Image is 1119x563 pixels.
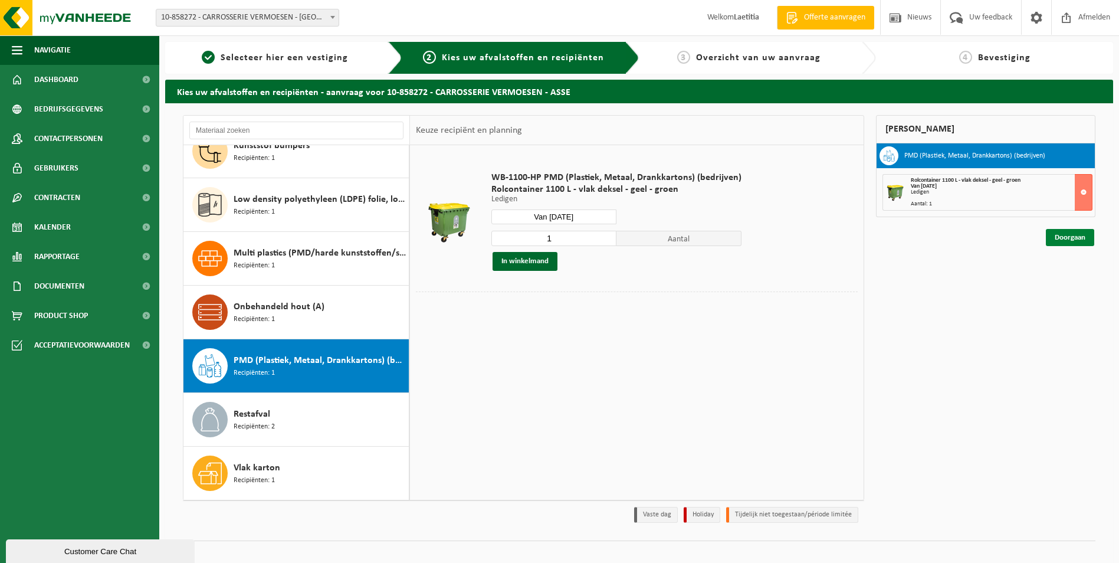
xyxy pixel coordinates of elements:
[234,475,275,486] span: Recipiënten: 1
[491,172,741,184] span: WB-1100-HP PMD (Plastiek, Metaal, Drankkartons) (bedrijven)
[234,300,324,314] span: Onbehandeld hout (A)
[34,124,103,153] span: Contactpersonen
[34,212,71,242] span: Kalender
[493,252,557,271] button: In winkelmand
[183,232,409,286] button: Multi plastics (PMD/harde kunststoffen/spanbanden/EPS/folie naturel/folie gemengd) Recipiënten: 1
[491,195,741,204] p: Ledigen
[684,507,720,523] li: Holiday
[801,12,868,24] span: Offerte aanvragen
[234,153,275,164] span: Recipiënten: 1
[165,80,1113,103] h2: Kies uw afvalstoffen en recipiënten - aanvraag voor 10-858272 - CARROSSERIE VERMOESEN - ASSE
[234,246,406,260] span: Multi plastics (PMD/harde kunststoffen/spanbanden/EPS/folie naturel/folie gemengd)
[183,447,409,500] button: Vlak karton Recipiënten: 1
[959,51,972,64] span: 4
[726,507,858,523] li: Tijdelijk niet toegestaan/période limitée
[183,125,409,178] button: Kunststof bumpers Recipiënten: 1
[777,6,874,30] a: Offerte aanvragen
[234,407,270,421] span: Restafval
[6,537,197,563] iframe: chat widget
[156,9,339,27] span: 10-858272 - CARROSSERIE VERMOESEN - ASSE
[183,178,409,232] button: Low density polyethyleen (LDPE) folie, los, naturel/gekleurd (80/20) Recipiënten: 1
[34,271,84,301] span: Documenten
[876,115,1095,143] div: [PERSON_NAME]
[156,9,339,26] span: 10-858272 - CARROSSERIE VERMOESEN - ASSE
[491,210,616,224] input: Selecteer datum
[634,507,678,523] li: Vaste dag
[234,260,275,271] span: Recipiënten: 1
[234,353,406,368] span: PMD (Plastiek, Metaal, Drankkartons) (bedrijven)
[34,183,80,212] span: Contracten
[202,51,215,64] span: 1
[1046,229,1094,246] a: Doorgaan
[904,146,1045,165] h3: PMD (Plastiek, Metaal, Drankkartons) (bedrijven)
[34,242,80,271] span: Rapportage
[911,183,937,189] strong: Van [DATE]
[234,461,280,475] span: Vlak karton
[911,177,1020,184] span: Rolcontainer 1100 L - vlak deksel - geel - groen
[911,189,1092,195] div: Ledigen
[183,286,409,339] button: Onbehandeld hout (A) Recipiënten: 1
[734,13,759,22] strong: Laetitia
[616,231,741,246] span: Aantal
[34,153,78,183] span: Gebruikers
[491,184,741,195] span: Rolcontainer 1100 L - vlak deksel - geel - groen
[234,192,406,207] span: Low density polyethyleen (LDPE) folie, los, naturel/gekleurd (80/20)
[696,53,821,63] span: Overzicht van uw aanvraag
[410,116,528,145] div: Keuze recipiënt en planning
[183,339,409,393] button: PMD (Plastiek, Metaal, Drankkartons) (bedrijven) Recipiënten: 1
[34,301,88,330] span: Product Shop
[911,201,1092,207] div: Aantal: 1
[189,122,403,139] input: Materiaal zoeken
[423,51,436,64] span: 2
[234,207,275,218] span: Recipiënten: 1
[234,421,275,433] span: Recipiënten: 2
[34,35,71,65] span: Navigatie
[677,51,690,64] span: 3
[183,393,409,447] button: Restafval Recipiënten: 2
[34,94,103,124] span: Bedrijfsgegevens
[442,53,604,63] span: Kies uw afvalstoffen en recipiënten
[978,53,1031,63] span: Bevestiging
[221,53,348,63] span: Selecteer hier een vestiging
[34,65,78,94] span: Dashboard
[171,51,379,65] a: 1Selecteer hier een vestiging
[234,314,275,325] span: Recipiënten: 1
[234,368,275,379] span: Recipiënten: 1
[234,139,310,153] span: Kunststof bumpers
[34,330,130,360] span: Acceptatievoorwaarden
